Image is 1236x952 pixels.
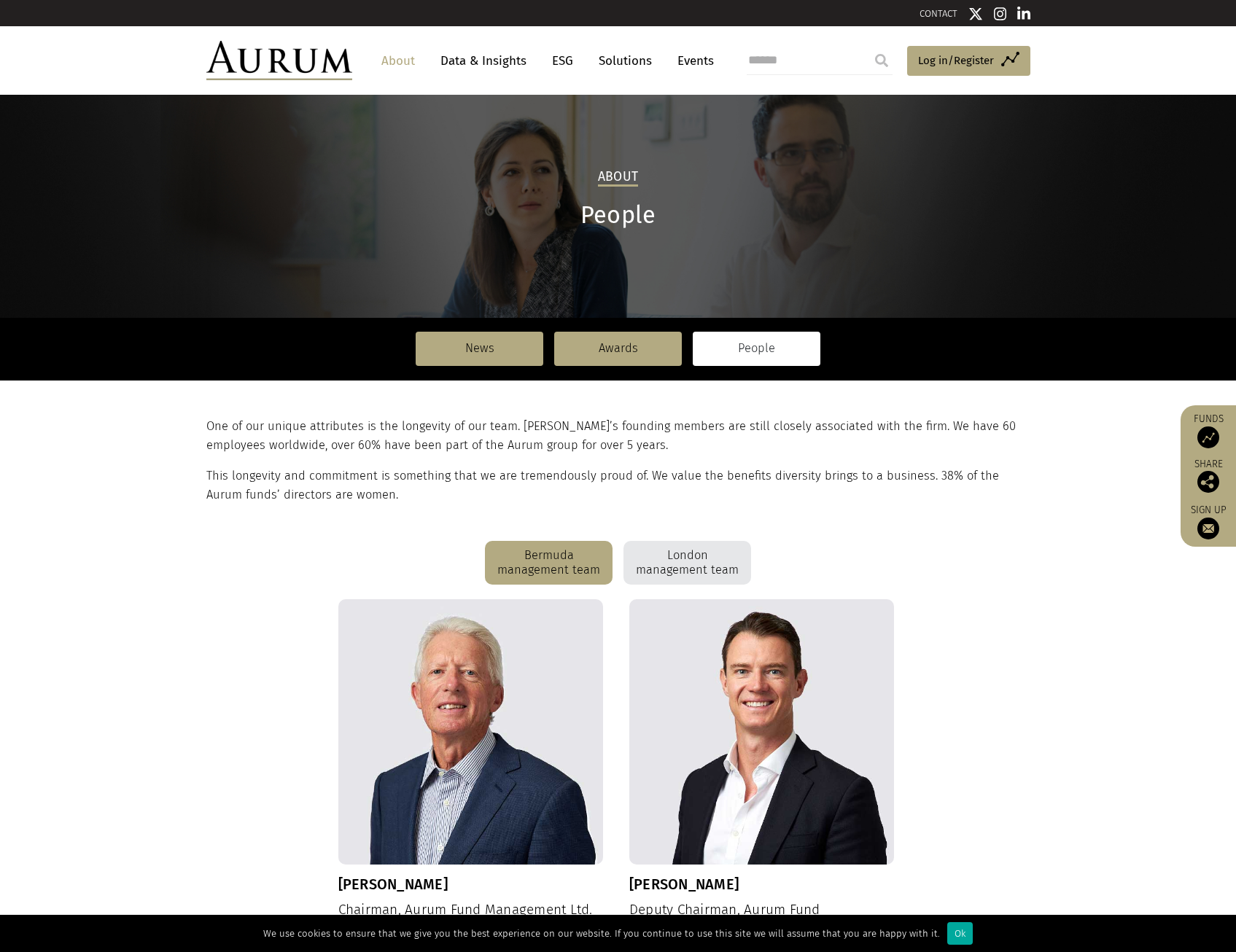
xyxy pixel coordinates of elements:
[416,332,543,365] a: News
[591,47,659,74] a: Solutions
[554,332,682,365] a: Awards
[374,47,422,74] a: About
[206,417,1027,456] p: One of our unique attributes is the longevity of our team. [PERSON_NAME]’s founding members are s...
[920,8,957,19] a: CONTACT
[1188,413,1229,448] a: Funds
[947,922,973,945] div: Ok
[968,7,983,21] img: Twitter icon
[994,7,1007,21] img: Instagram icon
[485,541,613,585] div: Bermuda management team
[1197,518,1219,539] img: Sign up to our newsletter
[206,201,1030,230] h1: People
[1197,471,1219,493] img: Share this post
[623,541,751,585] div: London management team
[206,467,1027,505] p: This longevity and commitment is something that we are tremendously proud of. We value the benefi...
[1197,426,1219,448] img: Access Funds
[338,902,604,918] h4: Chairman, Aurum Fund Management Ltd.
[907,46,1030,77] a: Log in/Register
[433,47,534,74] a: Data & Insights
[629,875,895,893] h3: [PERSON_NAME]
[1188,504,1229,539] a: Sign up
[670,47,714,74] a: Events
[693,332,820,365] a: People
[1188,459,1229,493] div: Share
[867,46,896,75] input: Submit
[545,47,580,74] a: ESG
[206,41,352,80] img: Aurum
[918,52,994,69] span: Log in/Register
[629,902,895,935] h4: Deputy Chairman, Aurum Fund Management Ltd.
[598,169,638,187] h2: About
[1017,7,1030,21] img: Linkedin icon
[338,875,604,893] h3: [PERSON_NAME]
